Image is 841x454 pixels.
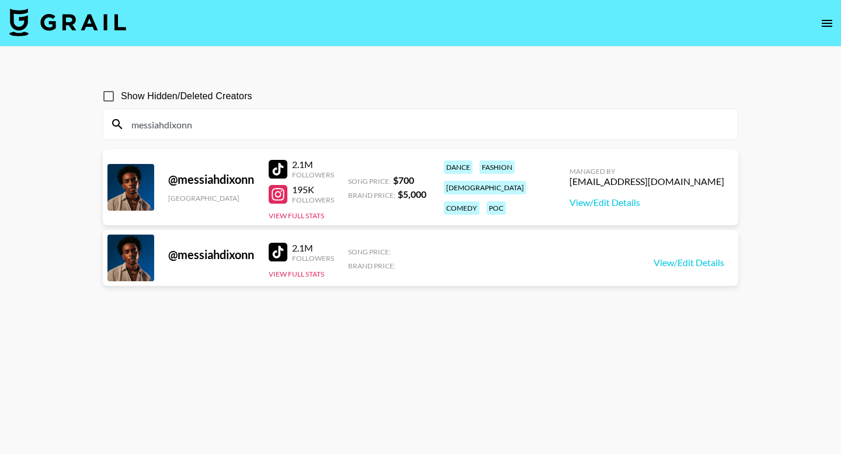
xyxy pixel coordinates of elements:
[569,167,724,176] div: Managed By
[348,247,391,256] span: Song Price:
[292,242,334,254] div: 2.1M
[348,191,395,200] span: Brand Price:
[393,174,414,186] strong: $ 700
[444,160,472,174] div: dance
[292,195,334,204] div: Followers
[269,211,324,220] button: View Full Stats
[292,170,334,179] div: Followers
[654,257,724,268] a: View/Edit Details
[168,194,255,202] div: [GEOGRAPHIC_DATA]
[444,201,479,215] div: comedy
[569,176,724,187] div: [EMAIL_ADDRESS][DOMAIN_NAME]
[121,89,252,103] span: Show Hidden/Deleted Creators
[486,201,506,215] div: poc
[9,8,126,36] img: Grail Talent
[269,270,324,278] button: View Full Stats
[168,172,255,187] div: @ messiahdixonn
[398,188,426,200] strong: $ 5,000
[444,181,526,194] div: [DEMOGRAPHIC_DATA]
[815,12,839,35] button: open drawer
[292,159,334,170] div: 2.1M
[292,184,334,195] div: 195K
[124,115,731,134] input: Search by User Name
[168,247,255,262] div: @ messiahdixonn
[348,177,391,186] span: Song Price:
[292,254,334,263] div: Followers
[479,160,515,174] div: fashion
[348,261,395,270] span: Brand Price:
[569,197,724,208] a: View/Edit Details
